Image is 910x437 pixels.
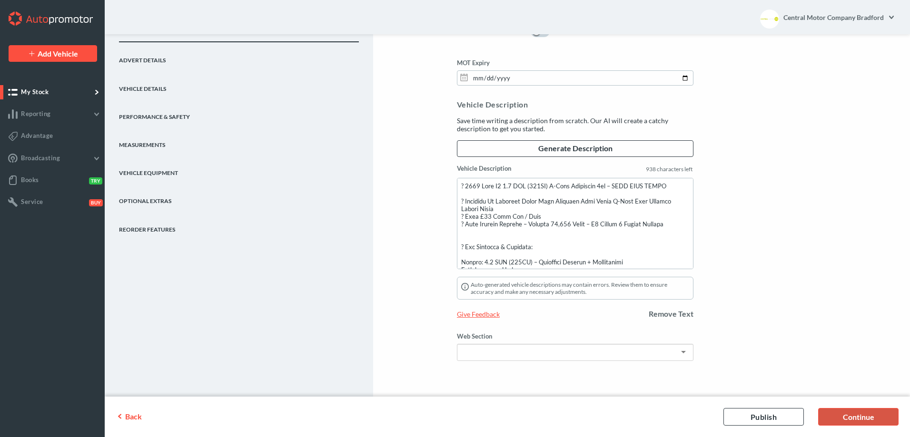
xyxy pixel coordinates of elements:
a: Continue [818,408,899,426]
span: Broadcasting [21,154,60,162]
div: Vehicle Description [457,100,693,109]
button: Try [87,176,101,184]
a: Measurements [119,127,359,155]
div: Save time writing a description from scratch. Our AI will create a catchy description to get you ... [457,117,693,133]
a: Performance & Safety [119,99,359,127]
span: Try [89,177,102,185]
span: Back [125,411,142,420]
a: Add Vehicle [9,45,97,62]
a: Generate Description [457,140,693,157]
input: dd/mm/yyyy [457,70,693,86]
a: REORDER FEATURES [119,211,359,239]
span: Advantage [21,132,53,139]
label: MOT Expiry [457,59,693,67]
span: Add Vehicle [38,49,78,58]
a: Publish [723,408,804,426]
label: 938 characters left [645,165,693,174]
span: Give Feedback [457,310,500,318]
p: Auto-generated vehicle descriptions may contain errors. Review them to ensure accuracy and make a... [471,281,689,295]
a: Optional Extras [119,183,359,211]
a: Back [116,412,162,421]
label: Vehicle Description [457,165,511,172]
span: My Stock [21,88,49,96]
a: Vehicle Equipment [119,155,359,183]
span: Buy [89,199,103,206]
a: Remove Text [649,309,693,318]
span: Reporting [21,110,51,117]
span: Service [21,198,43,205]
button: Buy [87,198,101,206]
label: Web Section [457,332,693,340]
a: Vehicle Details [119,70,359,98]
span: Books [21,176,39,184]
a: Advert Details [119,42,359,70]
a: Central Motor Company Bradford [783,8,896,27]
